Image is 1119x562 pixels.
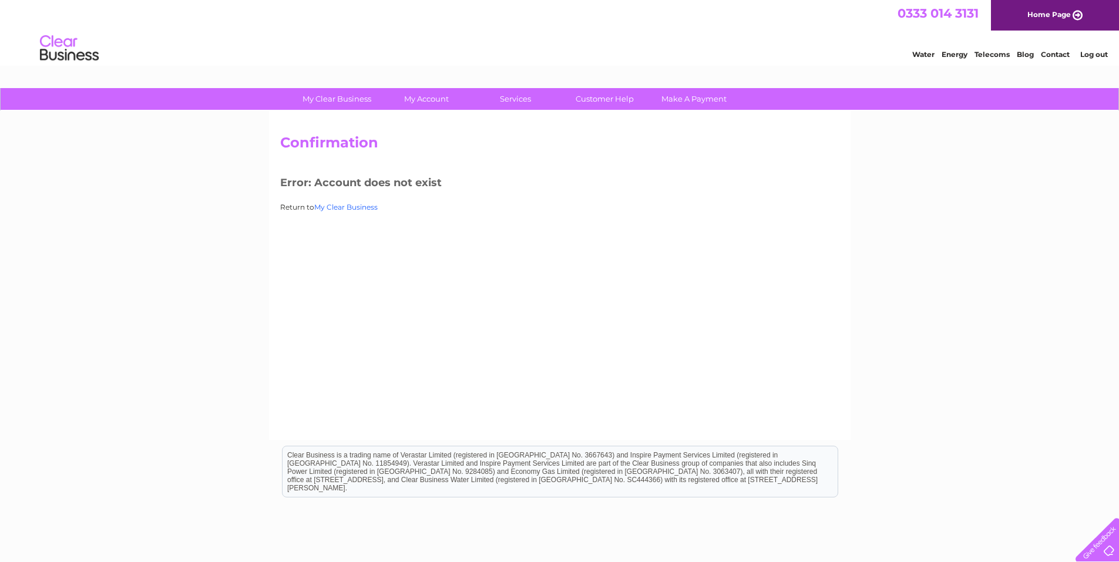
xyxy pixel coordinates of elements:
a: Telecoms [974,50,1010,59]
h2: Confirmation [280,134,839,157]
div: Clear Business is a trading name of Verastar Limited (registered in [GEOGRAPHIC_DATA] No. 3667643... [283,6,838,57]
a: My Clear Business [314,203,378,211]
a: Services [467,88,564,110]
img: logo.png [39,31,99,66]
h3: Error: Account does not exist [280,174,839,195]
a: Log out [1080,50,1108,59]
a: My Account [378,88,475,110]
a: Contact [1041,50,1070,59]
a: 0333 014 3131 [898,6,979,21]
p: Return to [280,201,839,213]
a: Water [912,50,935,59]
a: Customer Help [556,88,653,110]
a: Energy [942,50,967,59]
a: Make A Payment [646,88,742,110]
a: My Clear Business [288,88,385,110]
a: Blog [1017,50,1034,59]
